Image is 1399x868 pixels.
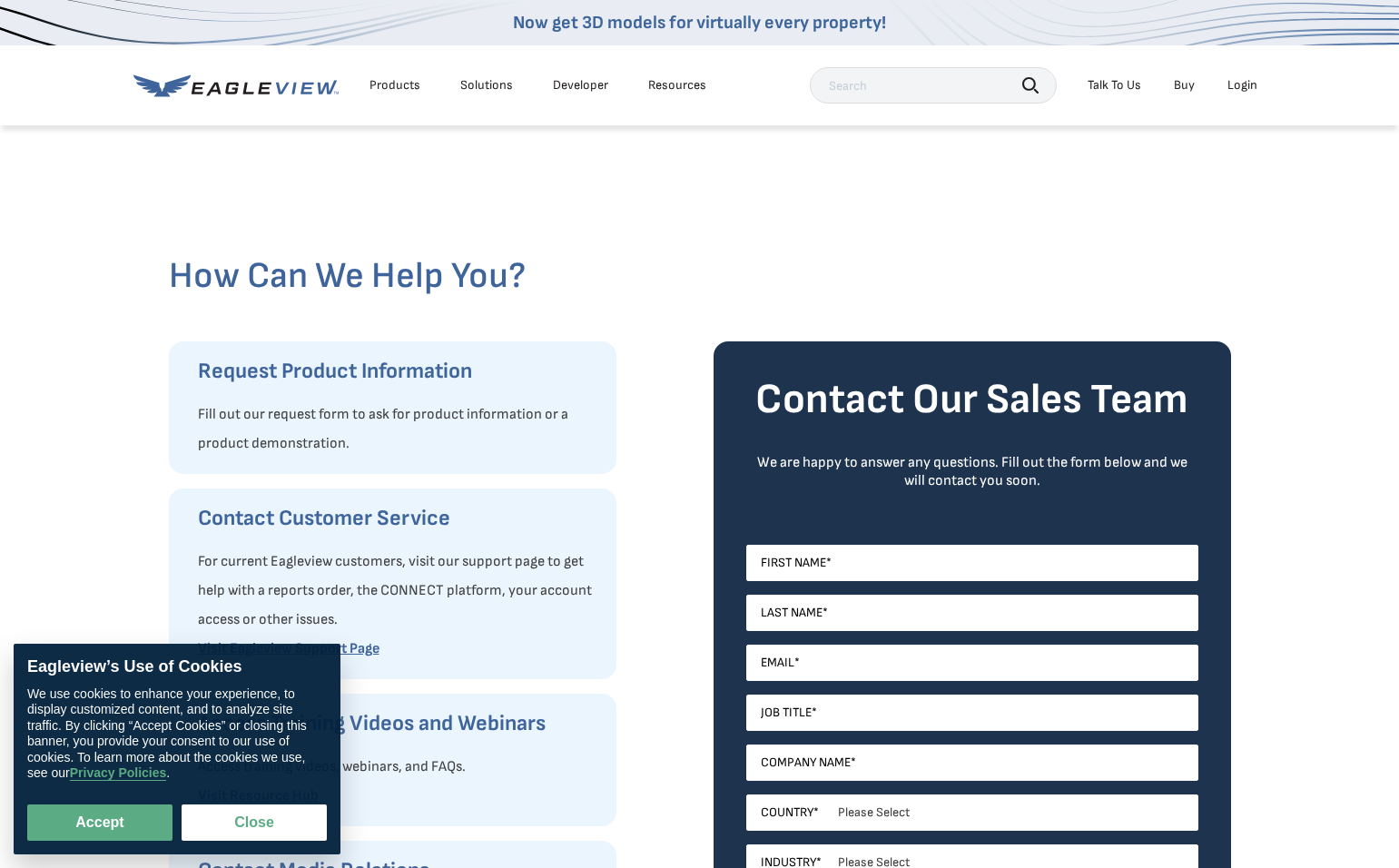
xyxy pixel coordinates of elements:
div: We use cookies to enhance your experience, to display customized content, and to analyze site tra... [27,686,327,782]
div: Talk To Us [1088,77,1141,94]
a: Privacy Policies [70,766,167,782]
p: For current Eagleview customers, visit our support page to get help with a reports order, the CON... [198,547,598,635]
h3: Contact Customer Service [198,504,598,533]
div: Solutions [460,77,513,94]
a: Now get 3D models for virtually every property! [513,12,886,34]
a: Visit Eagleview Support Page [198,640,379,657]
h3: Access Training Videos and Webinars [198,709,598,738]
h3: Request Product Information [198,357,598,386]
a: Developer [553,77,608,94]
a: Buy [1174,77,1195,94]
p: Access training videos, webinars, and FAQs. [198,753,598,782]
div: Login [1227,77,1257,94]
button: Accept [27,804,172,841]
div: We are happy to answer any questions. Fill out the form below and we will contact you soon. [746,454,1198,490]
div: Eagleview’s Use of Cookies [27,657,327,677]
p: Fill out our request form to ask for product information or a product demonstration. [198,400,598,459]
input: Search [810,67,1057,104]
h2: How Can We Help You? [169,254,1231,298]
div: Resources [648,77,706,94]
div: Products [369,77,420,94]
strong: Contact Our Sales Team [755,375,1188,425]
button: Close [182,804,327,841]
